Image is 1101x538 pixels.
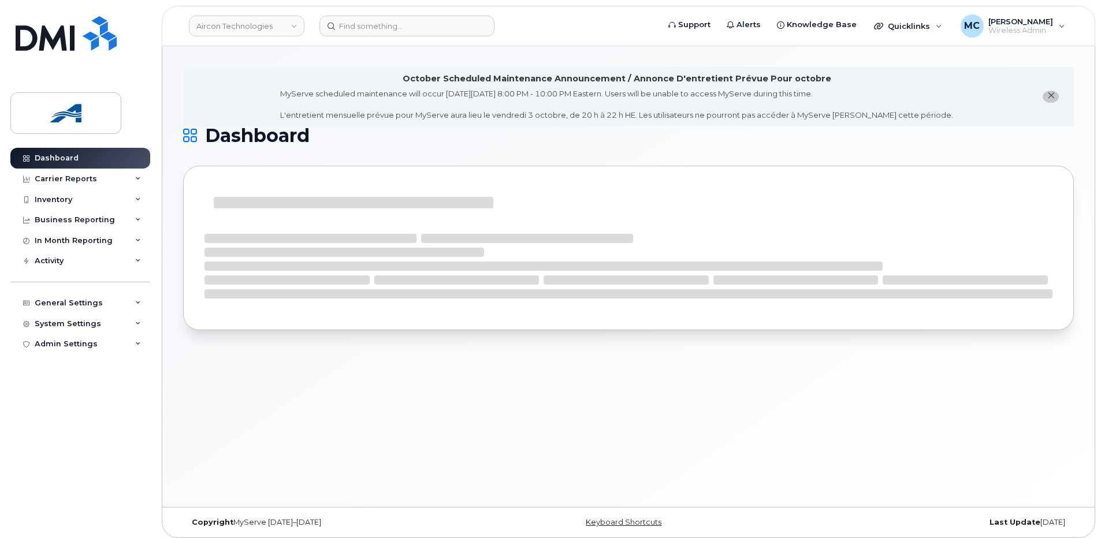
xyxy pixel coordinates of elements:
[183,518,480,527] div: MyServe [DATE]–[DATE]
[990,518,1040,526] strong: Last Update
[205,127,310,144] span: Dashboard
[192,518,233,526] strong: Copyright
[1043,91,1059,103] button: close notification
[777,518,1074,527] div: [DATE]
[403,73,831,85] div: October Scheduled Maintenance Announcement / Annonce D'entretient Prévue Pour octobre
[586,518,661,526] a: Keyboard Shortcuts
[280,88,953,121] div: MyServe scheduled maintenance will occur [DATE][DATE] 8:00 PM - 10:00 PM Eastern. Users will be u...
